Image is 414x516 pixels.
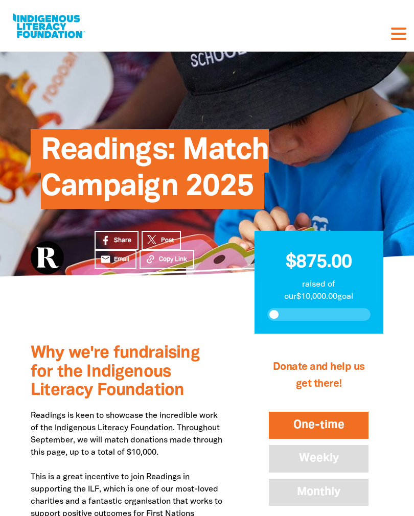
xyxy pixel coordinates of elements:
button: Copy Link [140,250,194,269]
span: Readings: Match Campaign 2025 [41,137,269,209]
span: Share [114,236,131,245]
span: Why we're fundraising for the Indigenous Literacy Foundation [31,345,200,398]
span: $875.00 [286,254,352,271]
a: emailEmail [95,250,136,269]
span: Email [114,255,129,264]
a: Share [95,231,139,250]
button: Monthly [267,477,371,508]
p: raised of our $10,000.00 goal [267,278,371,303]
i: email [100,254,111,265]
span: Post [161,236,174,245]
button: Weekly [267,443,371,475]
a: Post [142,231,181,250]
h2: Donate and help us get there! [267,348,371,403]
span: Copy Link [159,255,187,264]
button: One-time [267,410,371,441]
